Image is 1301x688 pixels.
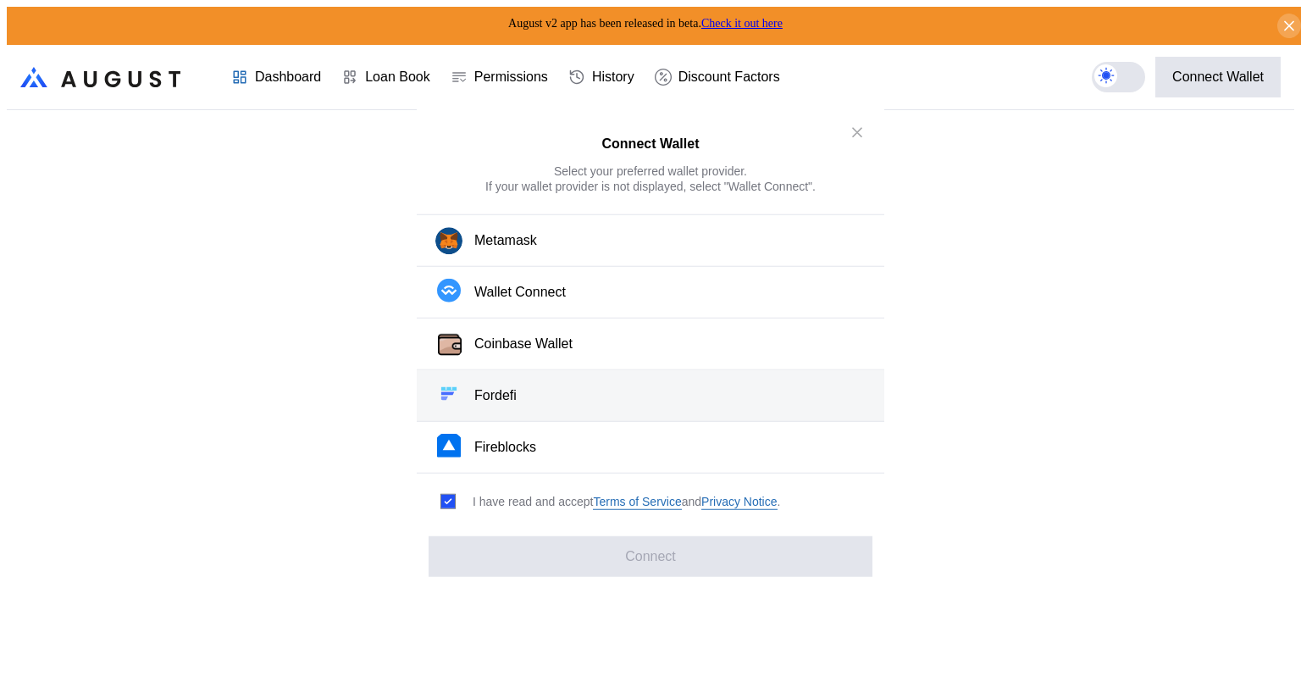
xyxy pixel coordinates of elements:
[678,69,780,85] div: Discount Factors
[593,494,681,510] a: Terms of Service
[437,434,461,458] img: Fireblocks
[701,17,783,30] a: Check it out here
[474,335,573,352] div: Coinbase Wallet
[554,163,747,178] div: Select your preferred wallet provider.
[417,214,884,267] button: Metamask
[508,17,783,30] span: August v2 app has been released in beta.
[1172,69,1264,85] div: Connect Wallet
[417,319,884,370] button: Coinbase WalletCoinbase Wallet
[474,231,537,249] div: Metamask
[485,178,816,193] div: If your wallet provider is not displayed, select "Wallet Connect".
[255,69,321,85] div: Dashboard
[474,283,566,301] div: Wallet Connect
[844,119,871,146] button: close modal
[701,494,777,510] a: Privacy Notice
[592,69,634,85] div: History
[437,382,461,406] img: Fordefi
[473,494,780,510] div: I have read and accept .
[417,422,884,474] button: FireblocksFireblocks
[474,386,517,404] div: Fordefi
[417,267,884,319] button: Wallet Connect
[682,494,701,509] span: and
[365,69,430,85] div: Loan Book
[435,330,464,359] img: Coinbase Wallet
[429,535,872,576] button: Connect
[474,69,548,85] div: Permissions
[417,370,884,422] button: FordefiFordefi
[602,136,700,152] h2: Connect Wallet
[474,438,536,456] div: Fireblocks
